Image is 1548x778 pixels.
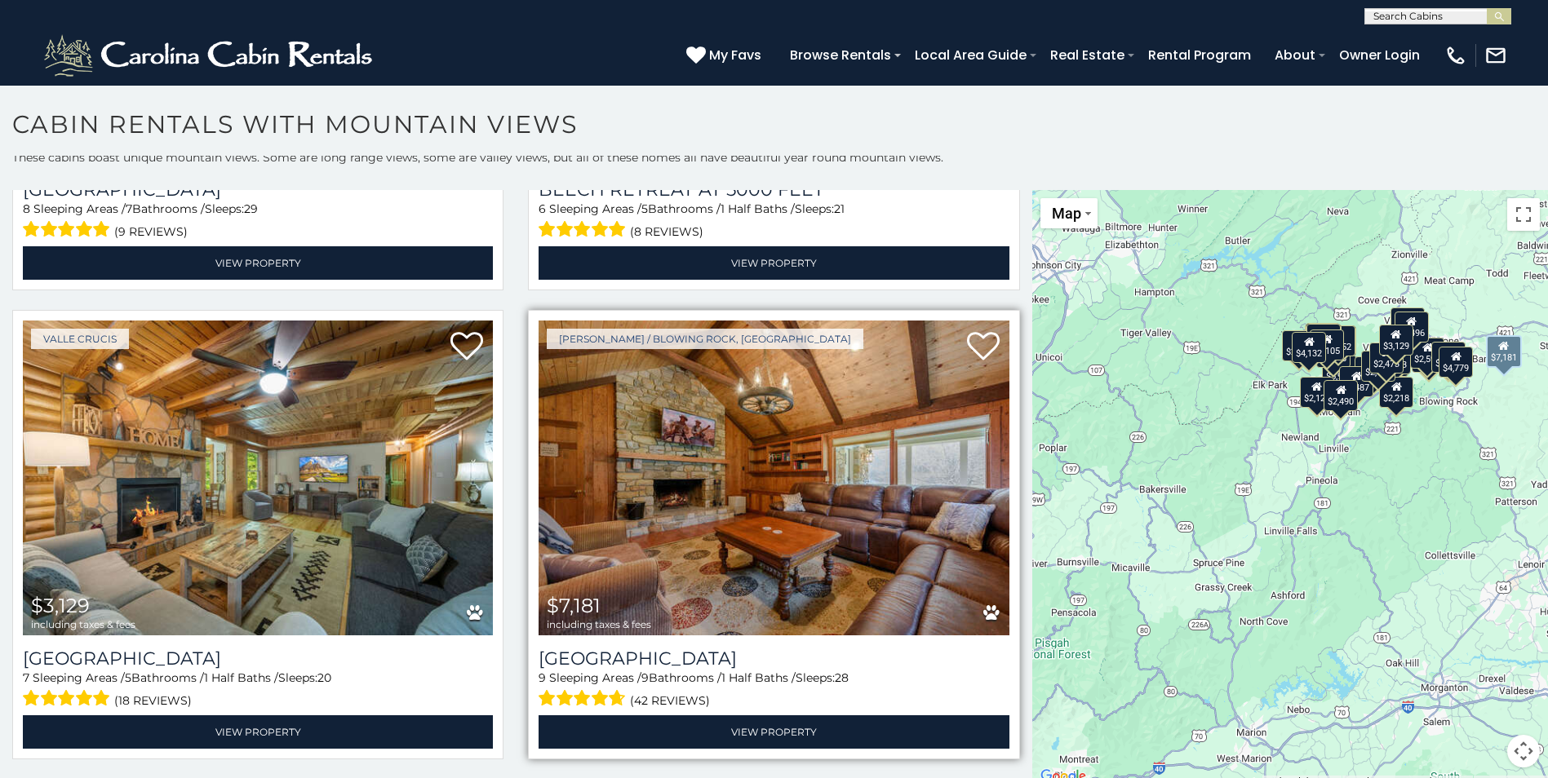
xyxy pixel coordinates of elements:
span: 5 [641,201,648,216]
a: [GEOGRAPHIC_DATA] [539,648,1009,670]
a: Valle Crucis [31,329,129,349]
span: 1 Half Baths / [721,670,796,685]
div: $3,496 [1395,312,1429,343]
span: $7,181 [547,594,601,617]
div: $2,775 [1361,351,1395,382]
div: Sleeping Areas / Bathrooms / Sleeps: [23,201,493,242]
span: 8 [23,201,30,216]
div: $2,911 [1431,342,1466,373]
div: Sleeping Areas / Bathrooms / Sleeps: [539,670,1009,711]
h3: Renaissance Lodge [23,179,493,201]
div: $2,218 [1379,377,1413,408]
button: Map camera controls [1507,735,1540,767]
span: (42 reviews) [630,690,710,711]
div: Sleeping Areas / Bathrooms / Sleeps: [23,670,493,711]
div: $3,242 [1391,307,1425,338]
a: Real Estate [1042,41,1133,69]
h3: Appalachian Mountain Lodge [539,648,1009,670]
img: phone-regular-white.png [1444,44,1467,67]
div: $5,922 [1322,355,1356,386]
a: Browse Rentals [782,41,899,69]
span: 28 [835,670,849,685]
div: $4,779 [1439,347,1473,378]
span: Map [1052,205,1081,222]
a: [GEOGRAPHIC_DATA] [23,648,493,670]
span: including taxes & fees [31,619,135,630]
span: 1 Half Baths / [204,670,278,685]
span: 9 [641,670,649,685]
img: Appalachian Mountain Lodge [539,320,1009,635]
img: mail-regular-white.png [1484,44,1507,67]
span: 6 [539,201,546,216]
span: 20 [317,670,331,685]
div: $3,105 [1310,329,1344,360]
h3: Mountainside Lodge [23,648,493,670]
div: $3,528 [1306,324,1341,355]
span: $3,129 [31,594,90,617]
span: 5 [125,670,131,685]
span: 21 [834,201,845,216]
div: $2,594 [1410,338,1444,369]
span: (9 reviews) [114,221,188,242]
button: Toggle fullscreen view [1507,198,1540,231]
button: Change map style [1040,198,1098,228]
div: $2,121 [1300,377,1334,408]
span: 29 [244,201,258,216]
a: Rental Program [1140,41,1259,69]
span: including taxes & fees [547,619,651,630]
span: 7 [126,201,132,216]
a: Appalachian Mountain Lodge $7,181 including taxes & fees [539,320,1009,635]
a: View Property [23,246,493,280]
div: $2,355 [1282,330,1316,361]
a: View Property [539,715,1009,749]
span: 1 Half Baths / [721,201,795,216]
a: Add to favorites [967,330,1000,365]
a: My Favs [686,45,765,66]
a: Beech Retreat at 5000 Feet [539,179,1009,201]
img: White-1-2.png [41,31,379,80]
a: About [1266,41,1324,69]
a: View Property [539,246,1009,280]
div: $3,129 [1379,325,1413,356]
span: (18 reviews) [114,690,192,711]
span: My Favs [709,45,761,65]
div: $2,490 [1324,380,1358,411]
img: Mountainside Lodge [23,320,493,635]
a: Owner Login [1331,41,1428,69]
a: [GEOGRAPHIC_DATA] [23,179,493,201]
div: $2,487 [1339,366,1373,397]
span: 7 [23,670,29,685]
div: $2,473 [1369,343,1404,374]
a: Add to favorites [450,330,483,365]
div: $7,181 [1486,335,1522,368]
span: (8 reviews) [630,221,703,242]
div: $2,717 [1321,325,1355,356]
span: 9 [539,670,546,685]
div: $4,132 [1292,332,1326,363]
a: Mountainside Lodge $3,129 including taxes & fees [23,320,493,635]
a: View Property [23,715,493,749]
a: Local Area Guide [907,41,1035,69]
a: [PERSON_NAME] / Blowing Rock, [GEOGRAPHIC_DATA] [547,329,863,349]
div: Sleeping Areas / Bathrooms / Sleeps: [539,201,1009,242]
